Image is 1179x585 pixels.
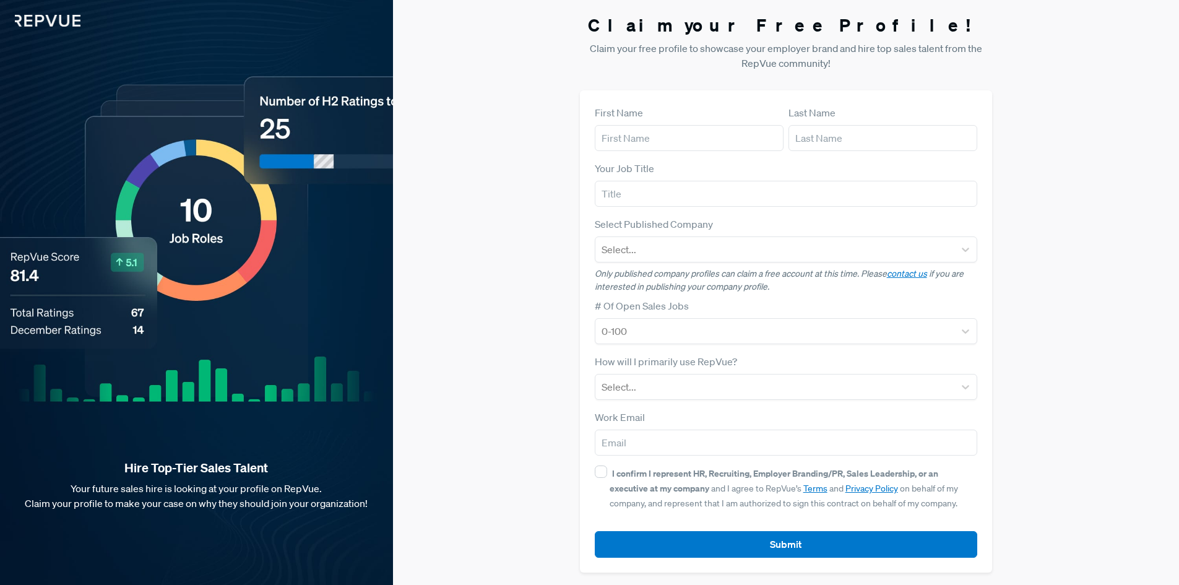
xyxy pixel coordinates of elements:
[595,105,643,120] label: First Name
[20,481,373,511] p: Your future sales hire is looking at your profile on RepVue. Claim your profile to make your case...
[595,217,713,232] label: Select Published Company
[595,267,978,293] p: Only published company profiles can claim a free account at this time. Please if you are interest...
[595,125,784,151] input: First Name
[580,41,993,71] p: Claim your free profile to showcase your employer brand and hire top sales talent from the RepVue...
[595,410,645,425] label: Work Email
[595,354,737,369] label: How will I primarily use RepVue?
[803,483,827,494] a: Terms
[595,531,978,558] button: Submit
[595,430,978,456] input: Email
[887,268,927,279] a: contact us
[595,298,689,313] label: # Of Open Sales Jobs
[595,161,654,176] label: Your Job Title
[580,15,993,36] h3: Claim your Free Profile!
[845,483,898,494] a: Privacy Policy
[20,460,373,476] strong: Hire Top-Tier Sales Talent
[610,467,938,494] strong: I confirm I represent HR, Recruiting, Employer Branding/PR, Sales Leadership, or an executive at ...
[595,181,978,207] input: Title
[788,125,977,151] input: Last Name
[610,468,958,509] span: and I agree to RepVue’s and on behalf of my company, and represent that I am authorized to sign t...
[788,105,836,120] label: Last Name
